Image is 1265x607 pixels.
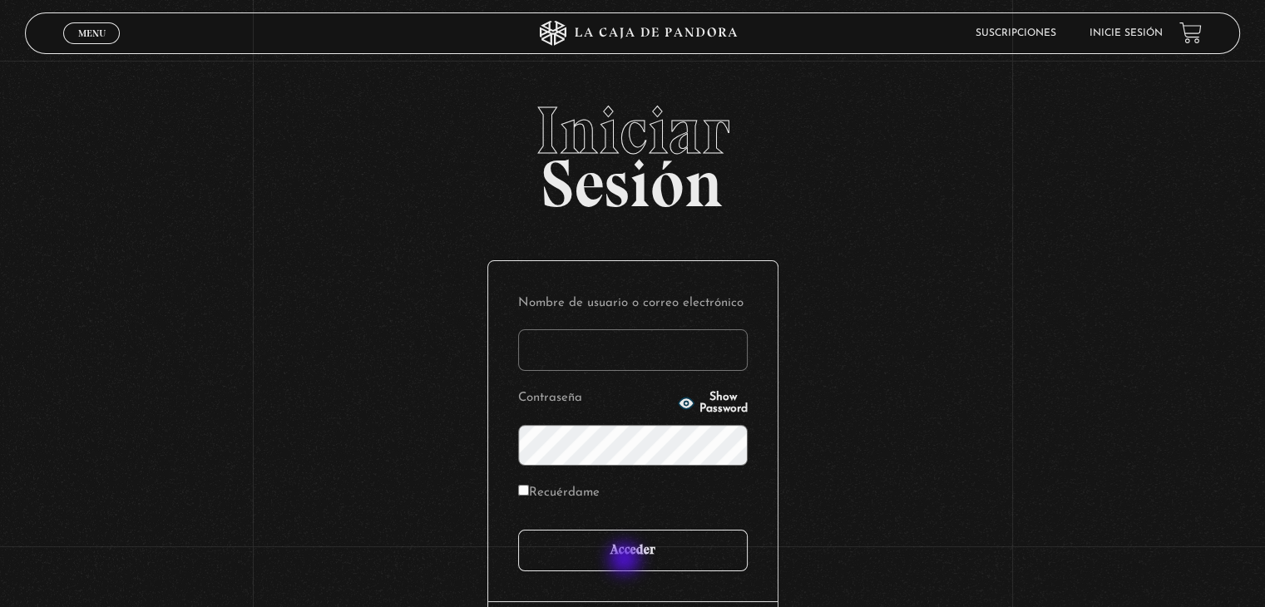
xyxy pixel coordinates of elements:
[518,485,529,496] input: Recuérdame
[25,97,1239,204] h2: Sesión
[976,28,1056,38] a: Suscripciones
[518,386,673,412] label: Contraseña
[1090,28,1163,38] a: Inicie sesión
[518,530,748,571] input: Acceder
[518,291,748,317] label: Nombre de usuario o correo electrónico
[699,392,748,415] span: Show Password
[678,392,748,415] button: Show Password
[1179,22,1202,44] a: View your shopping cart
[518,481,600,506] label: Recuérdame
[72,42,111,53] span: Cerrar
[25,97,1239,164] span: Iniciar
[78,28,106,38] span: Menu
